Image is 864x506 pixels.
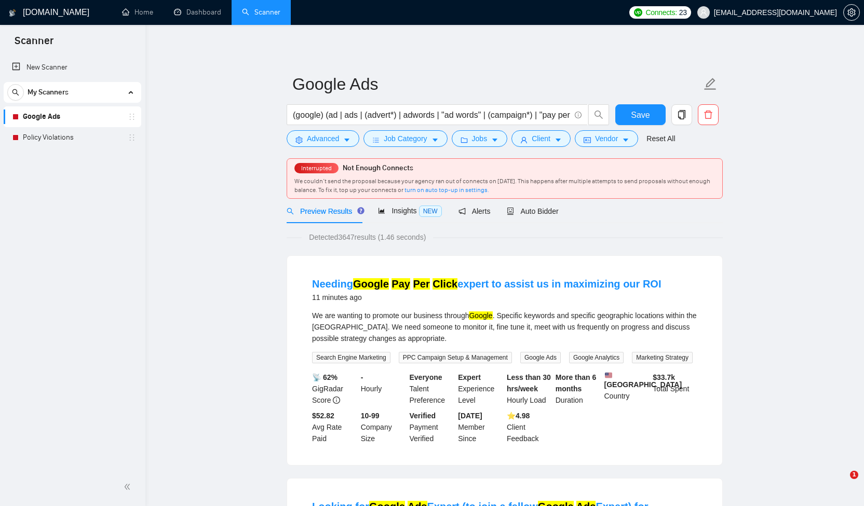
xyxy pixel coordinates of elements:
div: Hourly [359,372,408,406]
a: setting [843,8,860,17]
b: 📡 62% [312,373,337,381]
span: Client [532,133,550,144]
b: 10-99 [361,412,380,420]
div: Experience Level [456,372,505,406]
b: Everyone [410,373,442,381]
span: user [520,136,528,144]
span: Alerts [458,207,491,215]
span: search [8,89,23,96]
button: settingAdvancedcaret-down [287,130,359,147]
a: turn on auto top-up in settings. [404,186,489,194]
span: setting [295,136,303,144]
div: GigRadar Score [310,372,359,406]
button: setting [843,4,860,21]
img: logo [9,5,16,21]
span: Detected 3647 results (1.46 seconds) [302,231,433,243]
div: Hourly Load [505,372,553,406]
span: folder [461,136,468,144]
button: idcardVendorcaret-down [575,130,638,147]
button: search [588,104,609,125]
input: Scanner name... [292,71,701,97]
span: Interrupted [298,165,335,172]
a: homeHome [122,8,153,17]
span: notification [458,208,466,215]
div: 11 minutes ago [312,291,661,304]
div: Client Feedback [505,410,553,444]
mark: Google [469,311,492,320]
button: copy [671,104,692,125]
span: holder [128,133,136,142]
span: caret-down [555,136,562,144]
span: Jobs [472,133,488,144]
button: folderJobscaret-down [452,130,508,147]
b: More than 6 months [556,373,597,393]
a: Google Ads [23,106,122,127]
li: New Scanner [4,57,141,78]
div: Tooltip anchor [356,206,366,215]
button: Save [615,104,666,125]
span: robot [507,208,514,215]
b: [GEOGRAPHIC_DATA] [604,372,682,389]
b: $ 33.7k [653,373,675,381]
div: Avg Rate Paid [310,410,359,444]
mark: Click [433,278,457,290]
span: We couldn’t send the proposal because your agency ran out of connects on [DATE]. This happens aft... [294,177,710,194]
img: 🇺🇸 [605,372,612,379]
span: Save [631,108,650,121]
b: - [361,373,363,381]
span: NEW [419,206,442,217]
span: info-circle [333,396,340,404]
b: $52.82 [312,412,334,420]
button: delete [698,104,719,125]
span: info-circle [575,112,582,118]
span: idcard [584,136,591,144]
span: search [589,110,609,119]
button: barsJob Categorycaret-down [363,130,447,147]
span: Search Engine Marketing [312,352,390,363]
span: bars [372,136,380,144]
span: edit [704,77,717,91]
span: delete [698,110,718,119]
span: caret-down [431,136,439,144]
div: We are wanting to promote our business through . Specific keywords and specific geographic locati... [312,310,697,344]
div: Member Since [456,410,505,444]
span: search [287,208,294,215]
span: Advanced [307,133,339,144]
span: user [700,9,707,16]
a: dashboardDashboard [174,8,221,17]
input: Search Freelance Jobs... [293,108,570,121]
div: Payment Verified [408,410,456,444]
div: Duration [553,372,602,406]
button: userClientcaret-down [511,130,571,147]
span: Insights [378,207,441,215]
span: Job Category [384,133,427,144]
div: Total Spent [651,372,699,406]
span: Google Ads [520,352,561,363]
div: Company Size [359,410,408,444]
b: Less than 30 hrs/week [507,373,551,393]
li: My Scanners [4,82,141,148]
a: Reset All [646,133,675,144]
span: caret-down [343,136,350,144]
span: holder [128,113,136,121]
img: upwork-logo.png [634,8,642,17]
mark: Per [413,278,430,290]
button: search [7,84,24,101]
span: Google Analytics [569,352,624,363]
div: Country [602,372,651,406]
span: caret-down [491,136,498,144]
b: Expert [458,373,481,381]
div: Talent Preference [408,372,456,406]
span: Vendor [595,133,618,144]
span: area-chart [378,207,385,214]
a: Policy Violations [23,127,122,148]
span: Scanner [6,33,62,55]
span: double-left [124,482,134,492]
a: NeedingGoogle Pay Per Clickexpert to assist us in maximizing our ROI [312,278,661,290]
mark: Pay [392,278,410,290]
span: Marketing Strategy [632,352,693,363]
span: PPC Campaign Setup & Management [399,352,512,363]
a: searchScanner [242,8,280,17]
mark: Google [353,278,389,290]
